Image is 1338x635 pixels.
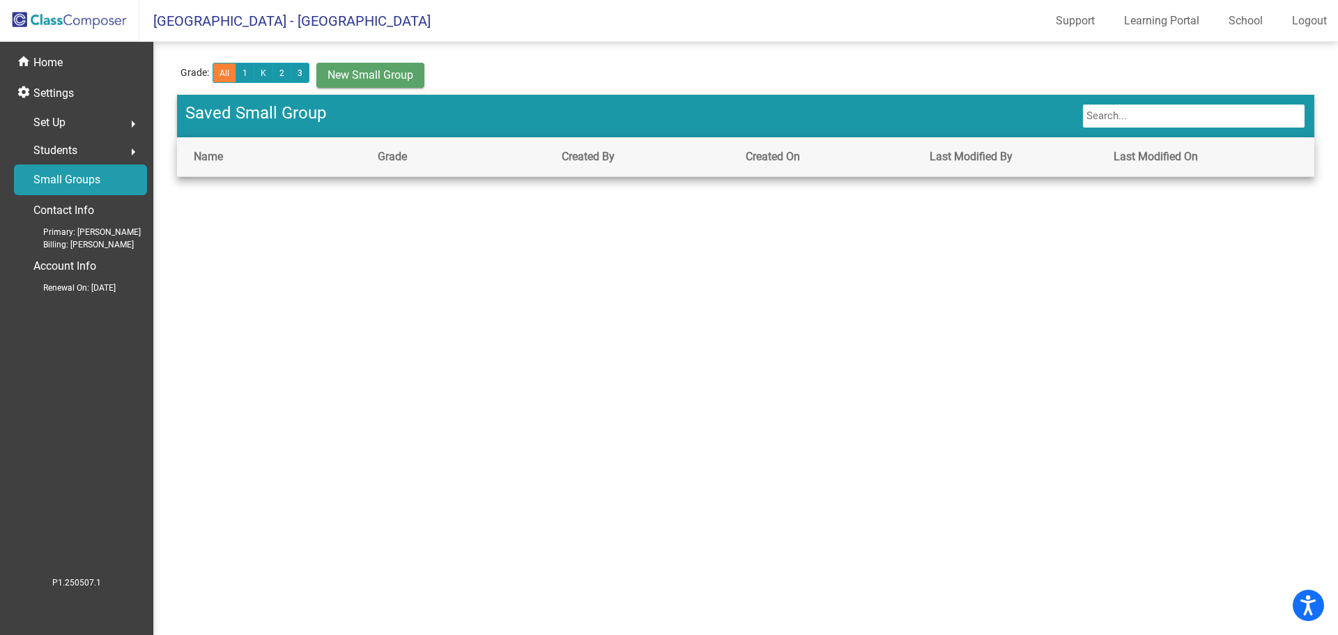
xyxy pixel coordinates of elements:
input: Search... [1082,103,1306,129]
div: Grade [378,148,420,165]
p: Home [33,54,63,71]
span: Saved Small Group [185,103,326,125]
mat-icon: settings [17,85,33,102]
div: Name [194,148,236,165]
span: Grade: [180,63,209,95]
div: Last Modified On [1114,148,1210,165]
span: Students [33,141,77,160]
mat-icon: arrow_right [125,116,141,132]
p: Settings [33,85,74,102]
div: Created By [562,148,615,165]
span: Primary: [PERSON_NAME] [21,226,141,238]
a: Support [1045,10,1106,32]
span: Set Up [33,113,66,132]
span: Billing: [PERSON_NAME] [21,238,134,251]
a: Logout [1281,10,1338,32]
button: 2 [272,63,291,83]
div: Last Modified By [930,148,1025,165]
p: Small Groups [33,170,100,190]
mat-icon: home [17,54,33,71]
span: Renewal On: [DATE] [21,282,116,294]
button: New Small Group [316,63,424,88]
button: 3 [291,63,309,83]
button: All [213,63,236,83]
a: School [1217,10,1274,32]
mat-icon: arrow_right [125,144,141,160]
div: Last Modified On [1114,148,1198,165]
button: K [254,63,273,83]
p: Account Info [33,257,96,276]
div: Last Modified By [930,148,1013,165]
span: New Small Group [328,68,413,82]
button: 1 [236,63,254,83]
a: Learning Portal [1113,10,1210,32]
div: Created On [746,148,800,165]
div: Created On [746,148,813,165]
span: [GEOGRAPHIC_DATA] - [GEOGRAPHIC_DATA] [139,10,431,32]
div: Name [194,148,223,165]
div: Created By [562,148,627,165]
div: Grade [378,148,407,165]
p: Contact Info [33,201,94,220]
